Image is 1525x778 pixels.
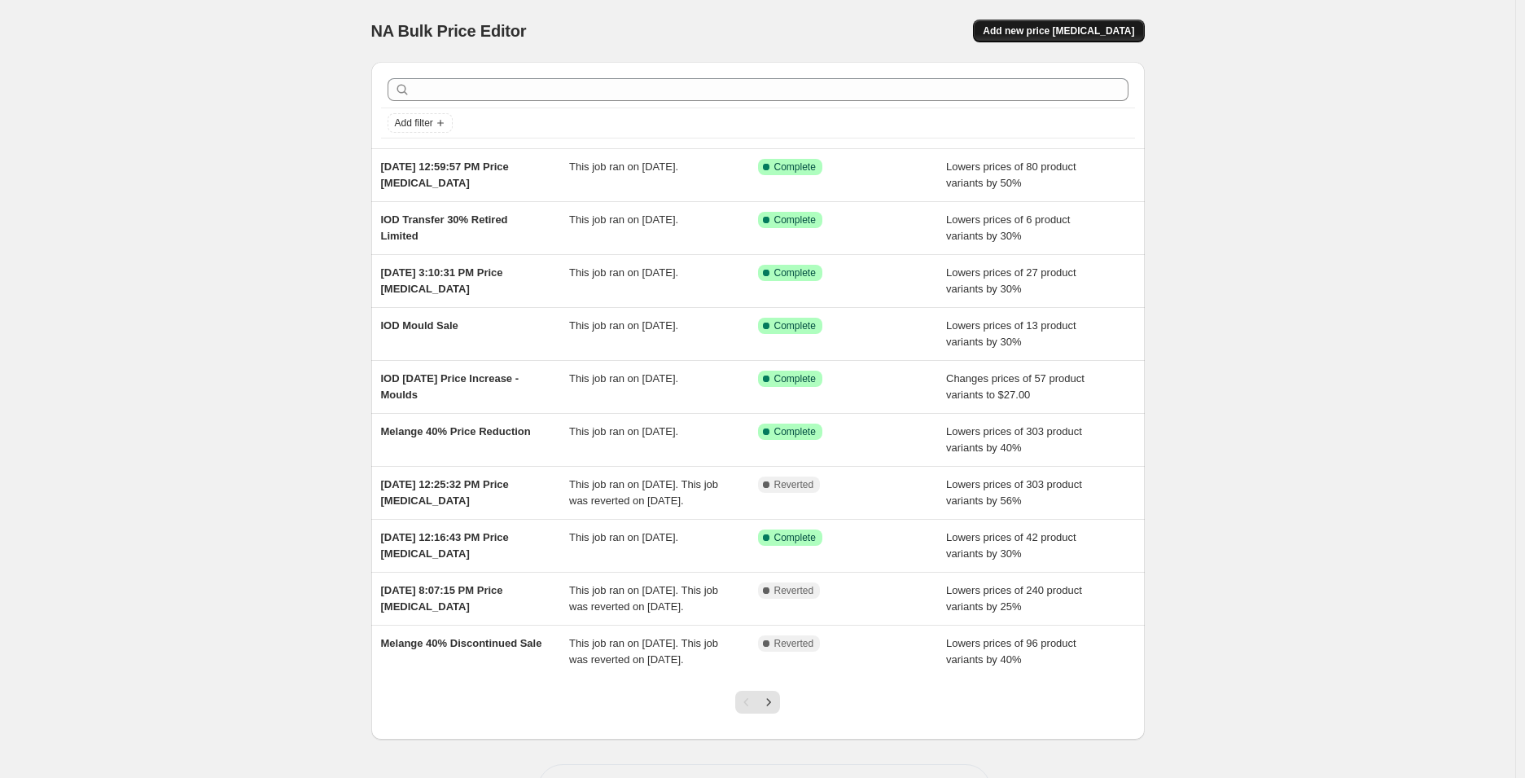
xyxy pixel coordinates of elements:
[774,266,816,279] span: Complete
[381,319,458,332] span: IOD Mould Sale
[569,478,718,507] span: This job ran on [DATE]. This job was reverted on [DATE].
[774,213,816,226] span: Complete
[774,425,816,438] span: Complete
[381,478,509,507] span: [DATE] 12:25:32 PM Price [MEDICAL_DATA]
[774,531,816,544] span: Complete
[395,116,433,130] span: Add filter
[946,478,1082,507] span: Lowers prices of 303 product variants by 56%
[946,637,1076,666] span: Lowers prices of 96 product variants by 40%
[946,372,1085,401] span: Changes prices of 57 product variants to $27.00
[569,425,678,437] span: This job ran on [DATE].
[774,372,816,385] span: Complete
[946,266,1076,295] span: Lowers prices of 27 product variants by 30%
[774,637,814,650] span: Reverted
[569,637,718,666] span: This job ran on [DATE]. This job was reverted on [DATE].
[946,160,1076,189] span: Lowers prices of 80 product variants by 50%
[569,531,678,543] span: This job ran on [DATE].
[774,160,816,174] span: Complete
[774,584,814,597] span: Reverted
[569,319,678,332] span: This job ran on [DATE].
[946,584,1082,613] span: Lowers prices of 240 product variants by 25%
[381,584,503,613] span: [DATE] 8:07:15 PM Price [MEDICAL_DATA]
[569,584,718,613] span: This job ran on [DATE]. This job was reverted on [DATE].
[946,319,1076,348] span: Lowers prices of 13 product variants by 30%
[381,425,531,437] span: Melange 40% Price Reduction
[983,24,1134,37] span: Add new price [MEDICAL_DATA]
[946,531,1076,560] span: Lowers prices of 42 product variants by 30%
[381,266,503,295] span: [DATE] 3:10:31 PM Price [MEDICAL_DATA]
[381,531,509,560] span: [DATE] 12:16:43 PM Price [MEDICAL_DATA]
[774,319,816,332] span: Complete
[388,113,453,133] button: Add filter
[381,637,542,649] span: Melange 40% Discontinued Sale
[757,691,780,714] button: Next
[946,425,1082,454] span: Lowers prices of 303 product variants by 40%
[381,160,509,189] span: [DATE] 12:59:57 PM Price [MEDICAL_DATA]
[569,372,678,385] span: This job ran on [DATE].
[569,213,678,226] span: This job ran on [DATE].
[946,213,1070,242] span: Lowers prices of 6 product variants by 30%
[381,372,519,401] span: IOD [DATE] Price Increase - Moulds
[973,20,1144,42] button: Add new price [MEDICAL_DATA]
[569,160,678,173] span: This job ran on [DATE].
[735,691,780,714] nav: Pagination
[569,266,678,279] span: This job ran on [DATE].
[371,22,527,40] span: NA Bulk Price Editor
[381,213,508,242] span: IOD Transfer 30% Retired Limited
[774,478,814,491] span: Reverted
